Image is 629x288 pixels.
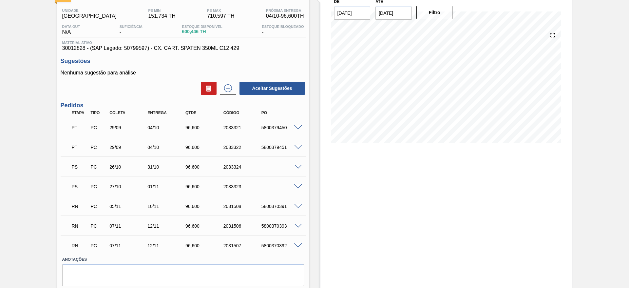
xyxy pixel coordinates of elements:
[222,204,264,209] div: 2031508
[260,145,302,150] div: 5800379451
[70,111,90,115] div: Etapa
[61,25,82,35] div: N/A
[72,184,88,189] p: PS
[108,111,150,115] div: Coleta
[72,223,88,229] p: RN
[146,223,188,229] div: 12/11/2025
[222,184,264,189] div: 2033323
[184,164,226,170] div: 96,600
[89,223,108,229] div: Pedido de Compra
[89,111,108,115] div: Tipo
[260,243,302,248] div: 5800370392
[120,25,143,29] span: Suficiência
[70,199,90,214] div: Em renegociação
[262,25,304,29] span: Estoque Bloqueado
[146,184,188,189] div: 01/11/2025
[72,204,88,209] p: RN
[260,25,305,35] div: -
[146,164,188,170] div: 31/10/2025
[108,125,150,130] div: 29/09/2025
[184,223,226,229] div: 96,600
[89,125,108,130] div: Pedido de Compra
[62,13,117,19] span: [GEOGRAPHIC_DATA]
[72,164,88,170] p: PS
[108,243,150,248] div: 07/11/2025
[62,45,304,51] span: 30012828 - (SAP Legado: 50799597) - CX. CART. SPATEN 350ML C12 429
[260,204,302,209] div: 5800370391
[70,160,90,174] div: Aguardando PC SAP
[260,223,302,229] div: 5800370393
[108,145,150,150] div: 29/09/2025
[236,81,306,95] div: Aceitar Sugestões
[239,82,305,95] button: Aceitar Sugestões
[108,223,150,229] div: 07/11/2025
[182,25,222,29] span: Estoque Disponível
[70,179,90,194] div: Aguardando PC SAP
[146,125,188,130] div: 04/10/2025
[61,102,306,109] h3: Pedidos
[108,204,150,209] div: 05/11/2025
[70,219,90,233] div: Em renegociação
[207,9,234,12] span: PE MAX
[108,164,150,170] div: 26/10/2025
[222,125,264,130] div: 2033321
[148,13,175,19] span: 151,734 TH
[184,243,226,248] div: 96,600
[72,125,88,130] p: PT
[334,7,371,20] input: dd/mm/yyyy
[108,184,150,189] div: 27/10/2025
[70,140,90,154] div: Pedido em Trânsito
[61,70,306,76] p: Nenhuma sugestão para análise
[70,238,90,253] div: Em renegociação
[260,125,302,130] div: 5800379450
[184,125,226,130] div: 96,600
[184,145,226,150] div: 96,600
[62,255,304,264] label: Anotações
[72,243,88,248] p: RN
[62,41,304,45] span: Material ativo
[222,145,264,150] div: 2033322
[266,13,304,19] span: 04/10 - 96,600 TH
[222,111,264,115] div: Código
[72,145,88,150] p: PT
[222,223,264,229] div: 2031506
[266,9,304,12] span: Próxima Entrega
[260,111,302,115] div: PO
[89,243,108,248] div: Pedido de Compra
[217,82,236,95] div: Nova sugestão
[62,9,117,12] span: Unidade
[375,7,412,20] input: dd/mm/yyyy
[61,58,306,65] h3: Sugestões
[182,29,222,34] span: 600,446 TH
[222,164,264,170] div: 2033324
[148,9,175,12] span: PE MIN
[184,184,226,189] div: 96,600
[62,25,80,29] span: Data out
[146,111,188,115] div: Entrega
[146,145,188,150] div: 04/10/2025
[146,243,188,248] div: 12/11/2025
[89,184,108,189] div: Pedido de Compra
[118,25,144,35] div: -
[184,111,226,115] div: Qtde
[89,164,108,170] div: Pedido de Compra
[207,13,234,19] span: 710,597 TH
[89,204,108,209] div: Pedido de Compra
[198,82,217,95] div: Excluir Sugestões
[146,204,188,209] div: 10/11/2025
[89,145,108,150] div: Pedido de Compra
[416,6,453,19] button: Filtro
[70,120,90,135] div: Pedido em Trânsito
[184,204,226,209] div: 96,600
[222,243,264,248] div: 2031507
